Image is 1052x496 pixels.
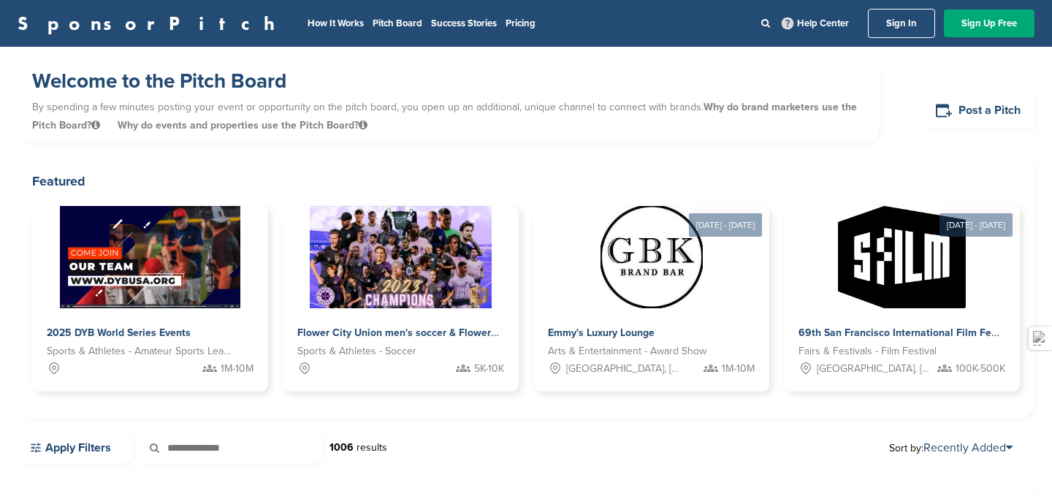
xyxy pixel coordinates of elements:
[548,343,706,359] span: Arts & Entertainment - Award Show
[60,206,240,308] img: Sponsorpitch &
[689,213,762,237] div: [DATE] - [DATE]
[32,206,268,392] a: Sponsorpitch & 2025 DYB World Series Events Sports & Athletes - Amateur Sports Leagues 1M-10M
[310,206,492,308] img: Sponsorpitch &
[474,361,504,377] span: 5K-10K
[868,9,935,38] a: Sign In
[47,343,232,359] span: Sports & Athletes - Amateur Sports Leagues
[566,361,682,377] span: [GEOGRAPHIC_DATA], [GEOGRAPHIC_DATA]
[923,440,1013,455] a: Recently Added
[956,361,1005,377] span: 100K-500K
[18,432,132,463] a: Apply Filters
[939,213,1013,237] div: [DATE] - [DATE]
[283,206,519,392] a: Sponsorpitch & Flower City Union men's soccer & Flower City 1872 women's soccer Sports & Athletes...
[297,327,616,339] span: Flower City Union men's soccer & Flower City 1872 women's soccer
[923,93,1034,129] a: Post a Pitch
[329,441,354,454] strong: 1006
[221,361,254,377] span: 1M-10M
[18,14,284,33] a: SponsorPitch
[798,343,937,359] span: Fairs & Festivals - Film Festival
[817,361,933,377] span: [GEOGRAPHIC_DATA], [GEOGRAPHIC_DATA]
[548,327,655,339] span: Emmy's Luxury Lounge
[798,327,1017,339] span: 69th San Francisco International Film Festival
[118,119,367,131] span: Why do events and properties use the Pitch Board?
[533,183,769,392] a: [DATE] - [DATE] Sponsorpitch & Emmy's Luxury Lounge Arts & Entertainment - Award Show [GEOGRAPHIC...
[779,15,852,32] a: Help Center
[722,361,755,377] span: 1M-10M
[431,18,497,29] a: Success Stories
[601,206,703,308] img: Sponsorpitch &
[308,18,364,29] a: How It Works
[506,18,535,29] a: Pricing
[47,327,191,339] span: 2025 DYB World Series Events
[32,68,865,94] h1: Welcome to the Pitch Board
[889,442,1013,454] span: Sort by:
[944,9,1034,37] a: Sign Up Free
[32,171,1020,191] h2: Featured
[838,206,966,308] img: Sponsorpitch &
[784,183,1020,392] a: [DATE] - [DATE] Sponsorpitch & 69th San Francisco International Film Festival Fairs & Festivals -...
[32,94,865,138] p: By spending a few minutes posting your event or opportunity on the pitch board, you open up an ad...
[297,343,416,359] span: Sports & Athletes - Soccer
[373,18,422,29] a: Pitch Board
[357,441,387,454] span: results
